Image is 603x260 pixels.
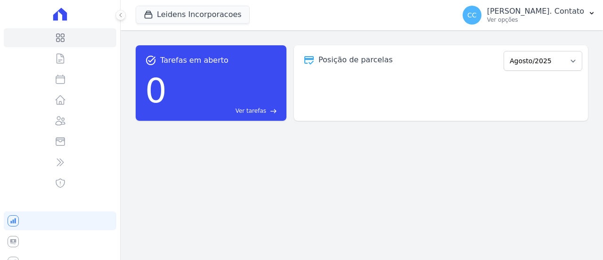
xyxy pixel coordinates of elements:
button: CC [PERSON_NAME]. Contato Ver opções [455,2,603,28]
span: Ver tarefas [236,107,266,115]
span: task_alt [145,55,156,66]
p: [PERSON_NAME]. Contato [487,7,584,16]
a: Ver tarefas east [171,107,277,115]
span: Tarefas em aberto [160,55,228,66]
div: 0 [145,66,167,115]
span: east [270,108,277,115]
p: Ver opções [487,16,584,24]
button: Leidens Incorporacoes [136,6,250,24]
span: CC [467,12,477,18]
div: Posição de parcelas [318,54,393,66]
